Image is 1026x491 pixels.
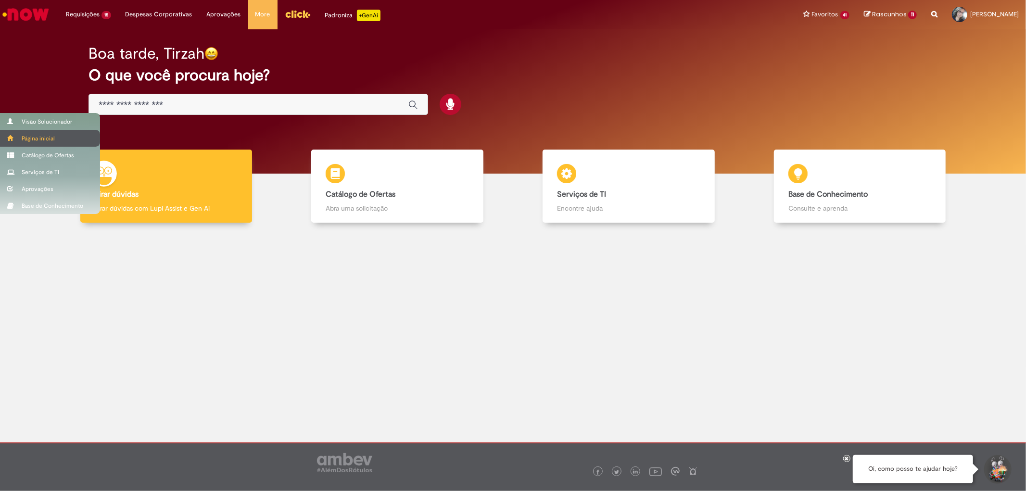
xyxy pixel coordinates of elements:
p: Encontre ajuda [557,203,700,213]
img: happy-face.png [204,47,218,61]
span: 11 [908,11,917,19]
span: 41 [840,11,850,19]
span: Requisições [66,10,100,19]
img: logo_footer_naosei.png [689,467,697,476]
span: Despesas Corporativas [126,10,192,19]
a: Catálogo de Ofertas Abra uma solicitação [282,150,513,223]
div: Oi, como posso te ajudar hoje? [853,455,973,483]
b: Base de Conhecimento [788,189,868,199]
a: Serviços de TI Encontre ajuda [513,150,745,223]
span: More [255,10,270,19]
span: Favoritos [812,10,838,19]
img: logo_footer_youtube.png [649,465,662,478]
b: Catálogo de Ofertas [326,189,395,199]
img: logo_footer_facebook.png [595,470,600,475]
p: Consulte e aprenda [788,203,931,213]
img: ServiceNow [1,5,51,24]
p: Tirar dúvidas com Lupi Assist e Gen Ai [95,203,238,213]
span: Rascunhos [872,10,907,19]
p: +GenAi [357,10,380,21]
b: Tirar dúvidas [95,189,139,199]
img: logo_footer_linkedin.png [633,469,638,475]
div: Padroniza [325,10,380,21]
a: Rascunhos [864,10,917,19]
h2: Boa tarde, Tirzah [89,45,204,62]
h2: O que você procura hoje? [89,67,937,84]
button: Iniciar Conversa de Suporte [983,455,1012,484]
a: Base de Conhecimento Consulte e aprenda [744,150,975,223]
span: 15 [101,11,111,19]
img: logo_footer_twitter.png [614,470,619,475]
img: logo_footer_ambev_rotulo_gray.png [317,453,372,472]
a: Tirar dúvidas Tirar dúvidas com Lupi Assist e Gen Ai [51,150,282,223]
img: click_logo_yellow_360x200.png [285,7,311,21]
span: Aprovações [207,10,241,19]
img: logo_footer_workplace.png [671,467,680,476]
p: Abra uma solicitação [326,203,469,213]
span: [PERSON_NAME] [970,10,1019,18]
b: Serviços de TI [557,189,606,199]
